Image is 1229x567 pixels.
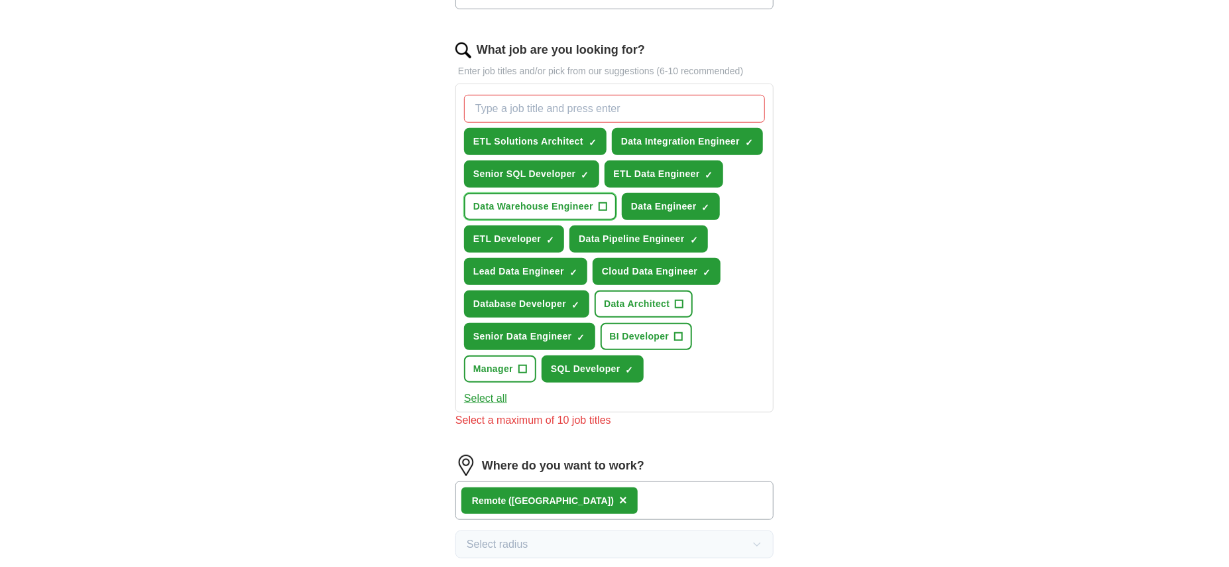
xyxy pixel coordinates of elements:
[551,362,620,376] span: SQL Developer
[455,455,477,476] img: location.png
[690,235,698,245] span: ✓
[745,137,753,148] span: ✓
[455,531,774,558] button: Select radius
[546,235,554,245] span: ✓
[455,42,471,58] img: search.png
[472,494,614,508] div: Remote ([GEOGRAPHIC_DATA])
[581,170,589,180] span: ✓
[593,258,721,285] button: Cloud Data Engineer✓
[464,391,507,407] button: Select all
[619,491,627,511] button: ×
[455,412,774,428] div: Select a maximum of 10 job titles
[605,160,723,188] button: ETL Data Engineer✓
[464,290,589,318] button: Database Developer✓
[619,493,627,507] span: ×
[473,297,566,311] span: Database Developer
[473,232,541,246] span: ETL Developer
[473,362,513,376] span: Manager
[614,167,700,181] span: ETL Data Engineer
[464,160,599,188] button: Senior SQL Developer✓
[482,457,644,475] label: Where do you want to work?
[569,267,577,278] span: ✓
[622,193,720,220] button: Data Engineer✓
[464,225,564,253] button: ETL Developer✓
[601,323,693,350] button: BI Developer
[604,297,670,311] span: Data Architect
[473,265,564,279] span: Lead Data Engineer
[631,200,697,214] span: Data Engineer
[473,330,572,344] span: Senior Data Engineer
[621,135,740,149] span: Data Integration Engineer
[612,128,763,155] button: Data Integration Engineer✓
[464,128,607,155] button: ETL Solutions Architect✓
[455,64,774,78] p: Enter job titles and/or pick from our suggestions (6-10 recommended)
[702,202,710,213] span: ✓
[626,365,634,375] span: ✓
[577,332,585,343] span: ✓
[703,267,711,278] span: ✓
[579,232,684,246] span: Data Pipeline Engineer
[571,300,579,310] span: ✓
[464,355,536,383] button: Manager
[589,137,597,148] span: ✓
[610,330,670,344] span: BI Developer
[464,258,587,285] button: Lead Data Engineer✓
[602,265,697,279] span: Cloud Data Engineer
[467,536,528,552] span: Select radius
[464,95,765,123] input: Type a job title and press enter
[464,323,595,350] button: Senior Data Engineer✓
[473,135,583,149] span: ETL Solutions Architect
[473,167,576,181] span: Senior SQL Developer
[705,170,713,180] span: ✓
[473,200,593,214] span: Data Warehouse Engineer
[569,225,707,253] button: Data Pipeline Engineer✓
[464,193,616,220] button: Data Warehouse Engineer
[542,355,644,383] button: SQL Developer✓
[477,41,645,59] label: What job are you looking for?
[595,290,693,318] button: Data Architect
